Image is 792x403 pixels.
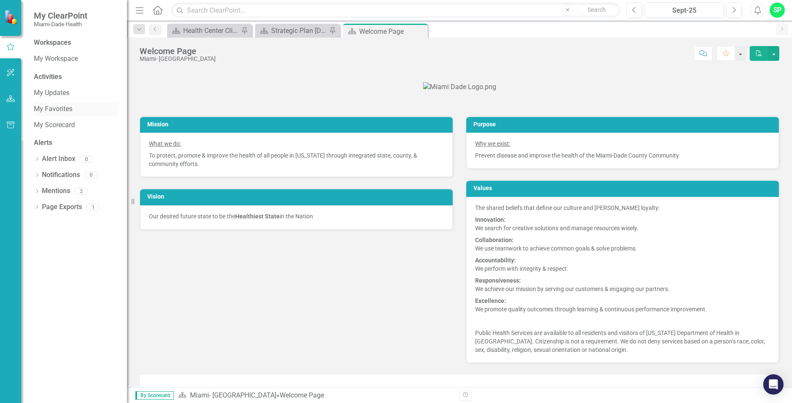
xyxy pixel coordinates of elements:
p: Public Health Services are available to all residents and visitors of [US_STATE] Department of He... [475,327,770,354]
div: Alerts [34,138,118,148]
p: We search for creative solutions and manage resources wisely. [475,214,770,234]
h3: Purpose [473,121,775,128]
div: Sept-25 [648,5,721,16]
div: Workspaces [34,38,71,48]
p: We promote quality outcomes through learning & continuous performance improvement. [475,295,770,315]
img: ClearPoint Strategy [4,10,19,25]
a: My Scorecard [34,120,118,130]
span: My ClearPoint [34,11,88,21]
div: Activities [34,72,118,82]
div: 0 [80,155,93,163]
div: Miami- [GEOGRAPHIC_DATA] [140,56,216,62]
strong: Healthiest State [235,213,280,220]
strong: Collaboration: [475,237,514,243]
a: My Favorites [34,104,118,114]
span: Why we exist: [475,140,510,147]
button: Sept-25 [645,3,724,18]
div: 0 [84,172,98,179]
p: The shared beliefs that define our culture and [PERSON_NAME] loyalty: [475,204,770,214]
strong: Innovation: [475,216,506,223]
div: Health Center Clinical Admin Support Landing Page [183,25,239,36]
a: Mentions [42,186,70,196]
div: Welcome Page [140,46,216,56]
div: Open Intercom Messenger [763,374,784,395]
img: Miami Dade Logo.png [423,82,496,92]
h3: Mission [147,121,448,128]
div: 1 [86,204,100,211]
div: Welcome Page [280,391,324,399]
a: Notifications [42,170,80,180]
p: Prevent disease and improve the health of the Miami-Dade County Community [475,150,770,160]
a: My Workspace [34,54,118,64]
small: Miami-Dade Health [34,21,88,27]
p: We use teamwork to achieve common goals & solve problems. [475,234,770,254]
div: » [178,391,453,400]
p: To protect, promote & improve the health of all people in [US_STATE] through integrated state, co... [149,150,444,168]
span: Search [588,6,606,13]
p: We perform with integrity & respect. [475,254,770,275]
a: Alert Inbox [42,154,75,164]
a: My Updates [34,88,118,98]
div: Strategic Plan [DATE]-[DATE] [271,25,327,36]
h3: Values [473,185,775,191]
a: Strategic Plan [DATE]-[DATE] [257,25,327,36]
div: 2 [74,188,88,195]
div: Welcome Page [359,26,426,37]
button: Search [576,4,618,16]
a: Page Exports [42,202,82,212]
strong: Accountability: [475,257,516,264]
button: SP [770,3,785,18]
p: We achieve our mission by serving our customers & engaging our partners. [475,275,770,295]
a: Miami- [GEOGRAPHIC_DATA] [190,391,276,399]
h3: Vision [147,193,448,200]
input: Search ClearPoint... [171,3,620,18]
span: By Scorecard [135,391,174,400]
strong: Excellence: [475,297,506,304]
strong: Responsiveness: [475,277,521,284]
p: Our desired future state to be the in the Nation [149,212,444,221]
a: Health Center Clinical Admin Support Landing Page [169,25,239,36]
span: What we do: [149,140,181,147]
